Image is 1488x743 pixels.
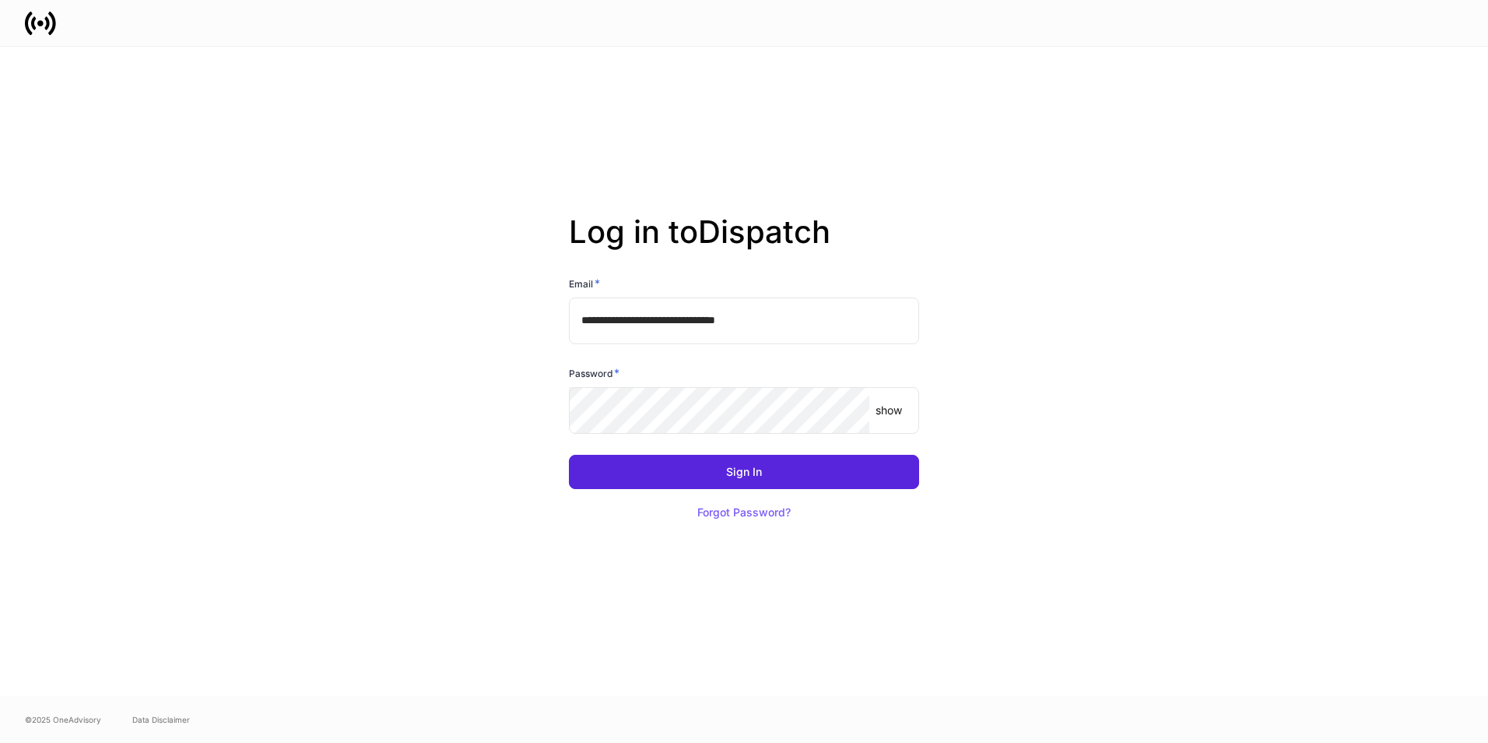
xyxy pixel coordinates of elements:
button: Forgot Password? [678,495,810,530]
p: show [876,403,902,418]
span: © 2025 OneAdvisory [25,713,101,726]
div: Sign In [726,467,762,477]
h2: Log in to Dispatch [569,213,919,276]
h6: Password [569,365,619,381]
a: Data Disclaimer [132,713,190,726]
button: Sign In [569,455,919,489]
div: Forgot Password? [697,507,791,518]
h6: Email [569,276,600,291]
